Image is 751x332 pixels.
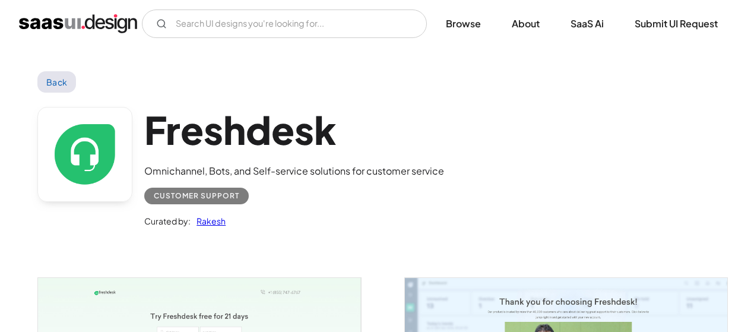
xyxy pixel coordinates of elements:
a: SaaS Ai [556,11,618,37]
a: Submit UI Request [620,11,732,37]
a: Back [37,71,76,93]
a: Browse [432,11,495,37]
div: Customer Support [154,189,239,203]
input: Search UI designs you're looking for... [142,10,427,38]
div: Curated by: [144,214,191,228]
div: Omnichannel, Bots, and Self-service solutions for customer service [144,164,444,178]
a: home [19,14,137,33]
a: About [498,11,554,37]
a: Rakesh [191,214,226,228]
h1: Freshdesk [144,107,444,153]
form: Email Form [142,10,427,38]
